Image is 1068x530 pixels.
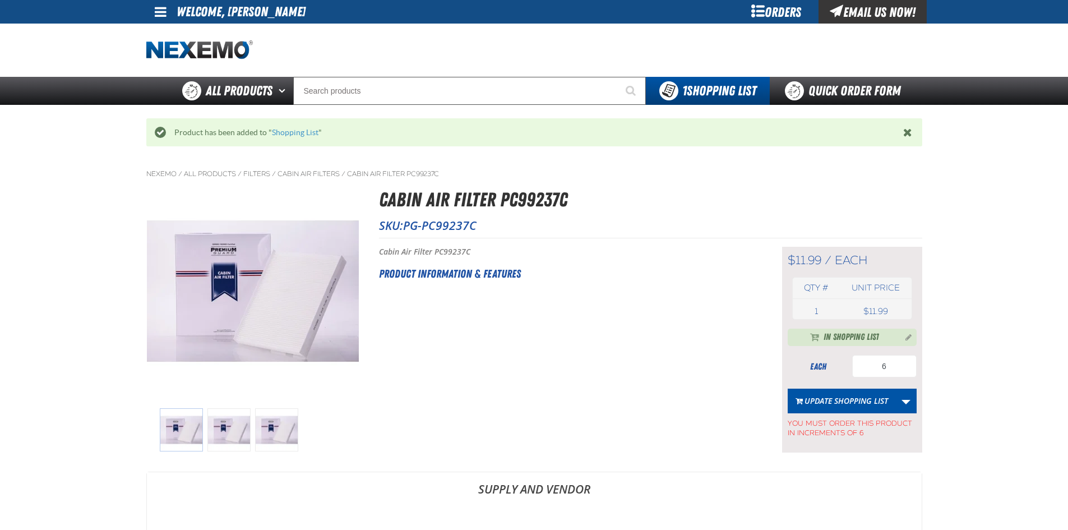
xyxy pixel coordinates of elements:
[293,77,646,105] input: Search
[682,83,687,99] strong: 1
[770,77,922,105] a: Quick Order Form
[895,389,917,413] a: More Actions
[840,303,911,319] td: $11.99
[896,330,914,343] button: Manage current product in the Shopping List
[825,253,831,268] span: /
[788,361,849,373] div: each
[852,355,917,377] input: Product Quantity
[379,265,754,282] h2: Product Information & Features
[900,124,917,141] button: Close the Notification
[206,81,272,101] span: All Products
[160,408,203,451] img: Cabin Air Filter PC99237C
[403,218,477,233] span: PG-PC99237C
[166,127,903,138] div: Product has been added to " "
[272,169,276,178] span: /
[275,77,293,105] button: Open All Products pages
[147,185,359,397] img: Cabin Air Filter PC99237C
[788,389,896,413] button: Update Shopping List
[146,40,253,60] img: Nexemo logo
[178,169,182,178] span: /
[379,185,922,215] h1: Cabin Air Filter PC99237C
[815,306,818,316] span: 1
[379,247,754,257] p: Cabin Air Filter PC99237C
[682,83,756,99] span: Shopping List
[824,331,879,344] span: In Shopping List
[278,169,340,178] a: Cabin Air Filters
[341,169,345,178] span: /
[618,77,646,105] button: Start Searching
[147,472,922,506] a: Supply and Vendor
[793,278,840,298] th: Qty #
[347,169,439,178] a: Cabin Air Filter PC99237C
[146,40,253,60] a: Home
[788,413,917,438] span: You must order this product in increments of 6
[379,218,922,233] p: SKU:
[243,169,270,178] a: Filters
[646,77,770,105] button: You have 1 Shopping List. Open to view details
[272,128,318,137] a: Shopping List
[184,169,236,178] a: All Products
[255,408,298,451] img: Cabin Air Filter PC99237C
[146,169,922,178] nav: Breadcrumbs
[788,253,821,268] span: $11.99
[835,253,868,268] span: each
[840,278,911,298] th: Unit price
[207,408,251,451] img: Cabin Air Filter PC99237C
[146,169,177,178] a: Nexemo
[238,169,242,178] span: /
